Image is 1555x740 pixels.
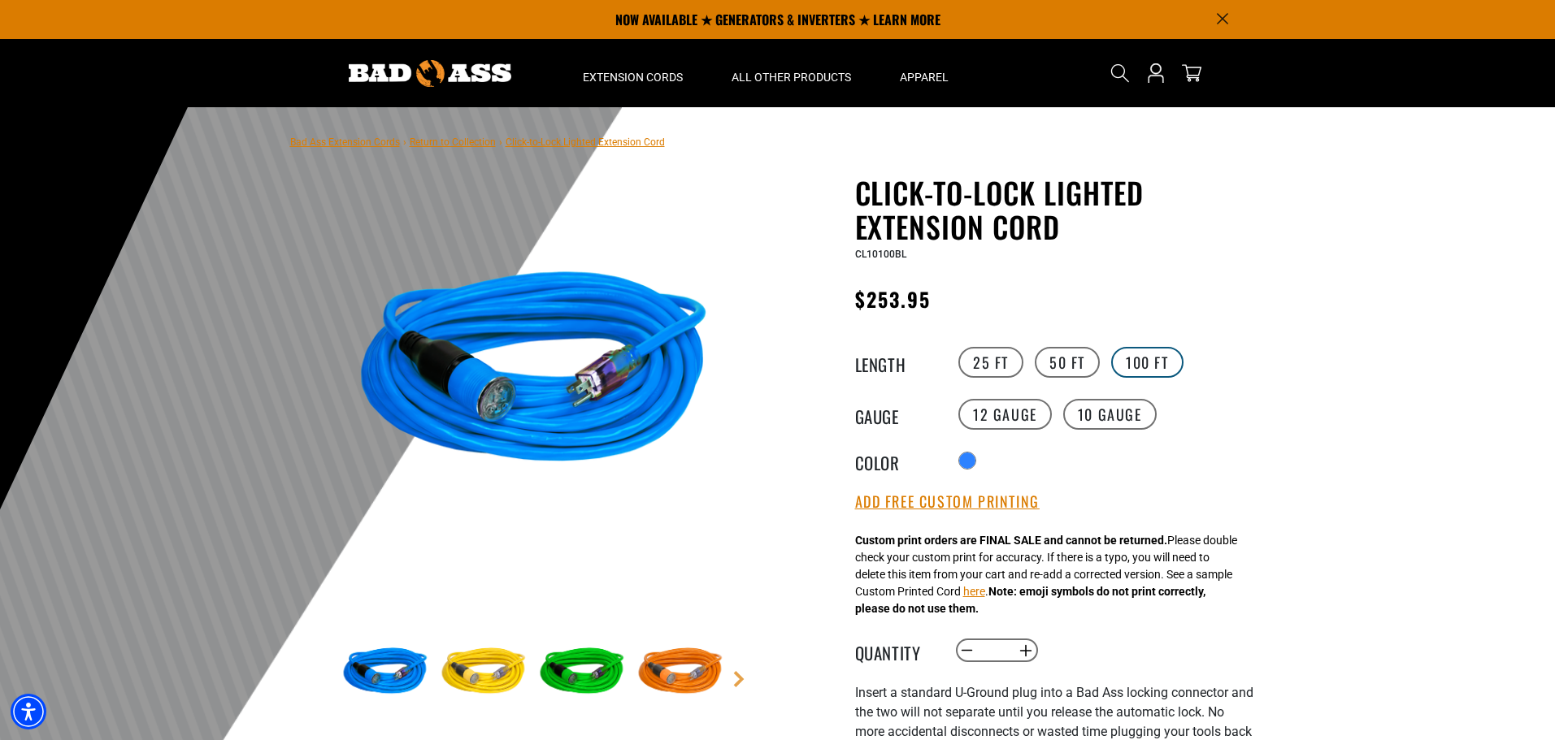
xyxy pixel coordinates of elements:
[583,70,683,84] span: Extension Cords
[963,583,985,600] button: here
[1035,347,1100,378] label: 50 FT
[855,352,936,373] legend: Length
[731,671,747,687] a: Next
[349,60,511,87] img: Bad Ass Extension Cords
[900,70,949,84] span: Apparel
[958,399,1052,430] label: 12 Gauge
[1179,63,1205,83] a: cart
[855,404,936,425] legend: Gauge
[855,640,936,661] label: Quantity
[855,175,1253,244] h1: Click-to-Lock Lighted Extension Cord
[499,136,502,148] span: ›
[558,39,707,107] summary: Extension Cords
[1111,347,1184,378] label: 100 FT
[633,625,728,720] img: orange
[1143,39,1169,107] a: Open this option
[290,136,400,148] a: Bad Ass Extension Cords
[732,70,851,84] span: All Other Products
[707,39,875,107] summary: All Other Products
[855,532,1237,617] div: Please double check your custom print for accuracy. If there is a typo, you will need to delete t...
[855,585,1205,615] strong: Note: emoji symbols do not print correctly, please do not use them.
[11,694,46,729] div: Accessibility Menu
[875,39,973,107] summary: Apparel
[1063,399,1157,430] label: 10 Gauge
[290,132,665,151] nav: breadcrumbs
[855,249,906,260] span: CL10100BL
[855,493,1040,511] button: Add Free Custom Printing
[506,136,665,148] span: Click-to-Lock Lighted Extension Cord
[855,450,936,471] legend: Color
[1107,60,1133,86] summary: Search
[437,625,531,720] img: yellow
[855,534,1167,547] strong: Custom print orders are FINAL SALE and cannot be returned.
[403,136,406,148] span: ›
[410,136,496,148] a: Return to Collection
[855,284,932,314] span: $253.95
[535,625,629,720] img: green
[338,179,730,570] img: blue
[958,347,1023,378] label: 25 FT
[338,625,432,720] img: blue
